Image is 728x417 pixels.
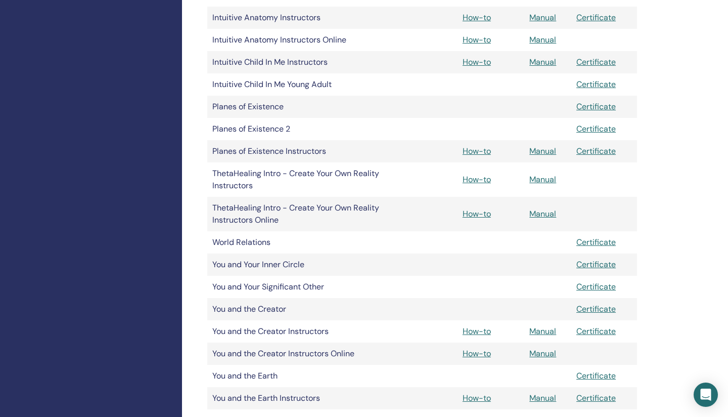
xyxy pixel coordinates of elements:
[207,387,389,409] td: You and the Earth Instructors
[529,34,556,45] a: Manual
[207,197,389,231] td: ThetaHealing Intro - Create Your Own Reality Instructors Online
[576,146,616,156] a: Certificate
[694,383,718,407] div: Open Intercom Messenger
[463,57,491,67] a: How-to
[207,254,389,276] td: You and Your Inner Circle
[207,276,389,298] td: You and Your Significant Other
[529,209,556,219] a: Manual
[529,393,556,403] a: Manual
[463,326,491,337] a: How-to
[463,12,491,23] a: How-to
[576,370,616,381] a: Certificate
[207,140,389,162] td: Planes of Existence Instructors
[576,123,616,134] a: Certificate
[207,73,389,96] td: Intuitive Child In Me Young Adult
[529,348,556,359] a: Manual
[207,162,389,197] td: ThetaHealing Intro - Create Your Own Reality Instructors
[576,237,616,247] a: Certificate
[529,174,556,185] a: Manual
[207,320,389,343] td: You and the Creator Instructors
[463,209,491,219] a: How-to
[576,57,616,67] a: Certificate
[576,304,616,314] a: Certificate
[576,393,616,403] a: Certificate
[576,101,616,112] a: Certificate
[576,79,616,90] a: Certificate
[576,12,616,23] a: Certificate
[463,146,491,156] a: How-to
[463,34,491,45] a: How-to
[463,174,491,185] a: How-to
[576,326,616,337] a: Certificate
[207,96,389,118] td: Planes of Existence
[529,146,556,156] a: Manual
[207,365,389,387] td: You and the Earth
[529,326,556,337] a: Manual
[463,348,491,359] a: How-to
[207,7,389,29] td: Intuitive Anatomy Instructors
[576,259,616,270] a: Certificate
[529,12,556,23] a: Manual
[207,231,389,254] td: World Relations
[207,51,389,73] td: Intuitive Child In Me Instructors
[207,298,389,320] td: You and the Creator
[207,343,389,365] td: You and the Creator Instructors Online
[529,57,556,67] a: Manual
[207,118,389,140] td: Planes of Existence 2
[207,29,389,51] td: Intuitive Anatomy Instructors Online
[463,393,491,403] a: How-to
[576,281,616,292] a: Certificate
